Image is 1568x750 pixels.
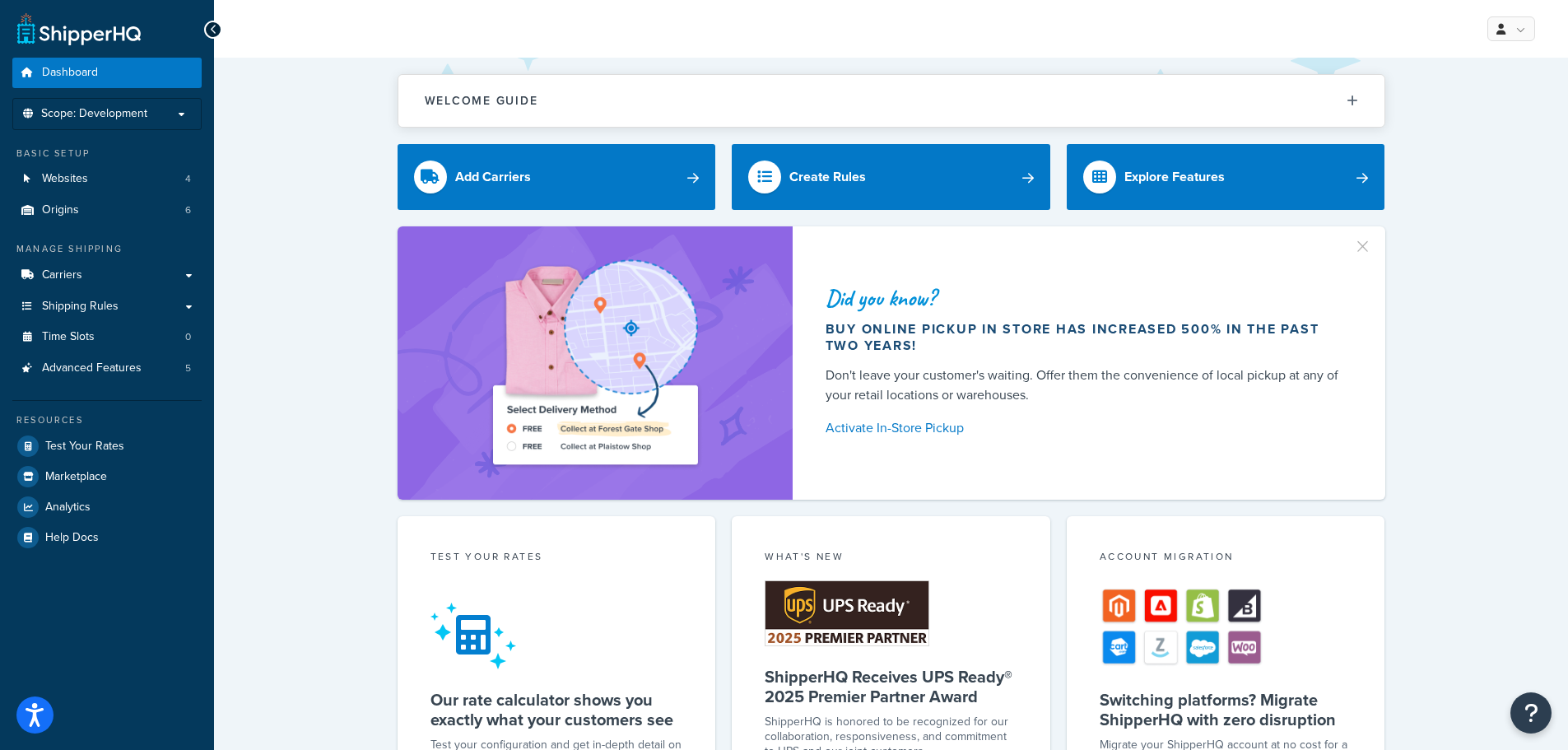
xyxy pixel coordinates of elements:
[1100,549,1352,568] div: Account Migration
[45,531,99,545] span: Help Docs
[12,260,202,291] a: Carriers
[42,66,98,80] span: Dashboard
[12,242,202,256] div: Manage Shipping
[12,164,202,194] a: Websites4
[45,501,91,515] span: Analytics
[42,203,79,217] span: Origins
[446,251,744,475] img: ad-shirt-map-b0359fc47e01cab431d101c4b569394f6a03f54285957d908178d52f29eb9668.png
[42,361,142,375] span: Advanced Features
[185,361,191,375] span: 5
[42,330,95,344] span: Time Slots
[765,549,1017,568] div: What's New
[41,107,147,121] span: Scope: Development
[12,353,202,384] li: Advanced Features
[1124,165,1225,189] div: Explore Features
[42,300,119,314] span: Shipping Rules
[45,440,124,454] span: Test Your Rates
[1067,144,1385,210] a: Explore Features
[12,291,202,322] a: Shipping Rules
[826,417,1346,440] a: Activate In-Store Pickup
[765,667,1017,706] h5: ShipperHQ Receives UPS Ready® 2025 Premier Partner Award
[12,431,202,461] a: Test Your Rates
[42,172,88,186] span: Websites
[430,549,683,568] div: Test your rates
[1510,692,1552,734] button: Open Resource Center
[45,470,107,484] span: Marketplace
[12,492,202,522] a: Analytics
[12,147,202,161] div: Basic Setup
[12,164,202,194] li: Websites
[12,58,202,88] a: Dashboard
[12,322,202,352] li: Time Slots
[12,195,202,226] a: Origins6
[42,268,82,282] span: Carriers
[12,353,202,384] a: Advanced Features5
[826,286,1346,310] div: Did you know?
[425,95,538,107] h2: Welcome Guide
[455,165,531,189] div: Add Carriers
[826,366,1346,405] div: Don't leave your customer's waiting. Offer them the convenience of local pickup at any of your re...
[826,321,1346,354] div: Buy online pickup in store has increased 500% in the past two years!
[732,144,1050,210] a: Create Rules
[789,165,866,189] div: Create Rules
[12,523,202,552] a: Help Docs
[185,203,191,217] span: 6
[12,462,202,491] a: Marketplace
[185,330,191,344] span: 0
[12,195,202,226] li: Origins
[398,75,1384,127] button: Welcome Guide
[12,322,202,352] a: Time Slots0
[185,172,191,186] span: 4
[398,144,716,210] a: Add Carriers
[430,690,683,729] h5: Our rate calculator shows you exactly what your customers see
[12,413,202,427] div: Resources
[1100,690,1352,729] h5: Switching platforms? Migrate ShipperHQ with zero disruption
